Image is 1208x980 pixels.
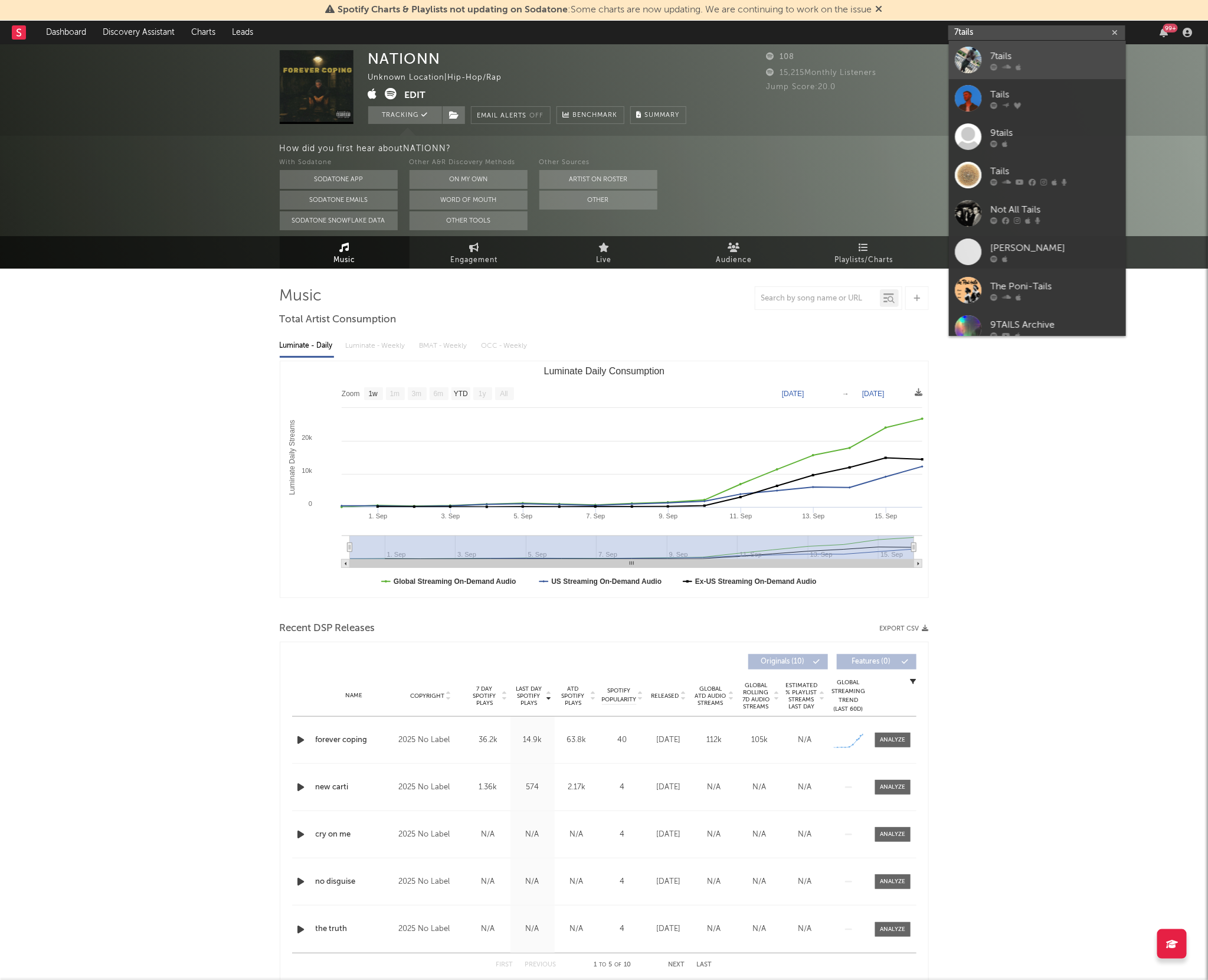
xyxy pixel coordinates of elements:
[990,164,1120,178] div: Tails
[551,577,662,586] text: US Streaming On-Demand Audio
[990,279,1120,293] div: The Poni-Tails
[876,5,883,15] span: Dismiss
[558,685,589,707] span: ATD Spotify Plays
[308,500,312,507] text: 0
[398,922,463,936] div: 2025 No Label
[38,21,94,44] a: Dashboard
[433,390,443,398] text: 6m
[544,366,664,376] text: Luminate Daily Consumption
[599,962,606,968] span: to
[453,390,467,398] text: YTD
[695,577,817,586] text: Ex-US Streaming On-Demand Audio
[669,962,685,968] button: Next
[469,923,508,935] div: N/A
[740,782,780,793] div: N/A
[645,112,680,119] span: Summary
[782,390,804,398] text: [DATE]
[597,253,612,267] span: Live
[558,829,596,841] div: N/A
[558,734,596,746] div: 63.8k
[802,512,824,520] text: 13. Sep
[949,271,1126,309] a: The Poni-Tails
[695,923,734,935] div: N/A
[539,191,657,210] button: Other
[513,923,552,935] div: N/A
[740,734,780,746] div: 105k
[949,194,1126,233] a: Not All Tails
[398,780,463,795] div: 2025 No Label
[649,734,689,746] div: [DATE]
[990,318,1120,332] div: 9TAILS Archive
[602,734,643,746] div: 40
[539,156,657,170] div: Other Sources
[842,390,849,398] text: →
[410,211,528,230] button: Other Tools
[280,236,410,269] a: Music
[316,923,393,935] a: the truth
[695,876,734,888] div: N/A
[525,962,556,968] button: Previous
[539,236,669,269] a: Live
[500,390,508,398] text: All
[556,106,624,124] a: Benchmark
[614,962,621,968] span: of
[471,106,551,124] button: Email AlertsOff
[875,512,897,520] text: 15. Sep
[695,782,734,793] div: N/A
[410,191,528,210] button: Word Of Mouth
[405,88,426,103] button: Edit
[785,682,818,710] span: Estimated % Playlist Streams Last Day
[862,390,885,398] text: [DATE]
[316,691,393,700] div: Name
[558,923,596,935] div: N/A
[880,625,929,632] button: Export CSV
[785,734,825,746] div: N/A
[389,390,400,398] text: 1m
[844,658,899,665] span: Features ( 0 )
[949,309,1126,348] a: 9TAILS Archive
[316,734,393,746] div: forever coping
[398,733,463,747] div: 2025 No Label
[287,420,296,495] text: Luminate Daily Streams
[398,875,463,889] div: 2025 No Label
[280,211,398,230] button: Sodatone Snowflake Data
[316,829,393,841] div: cry on me
[316,876,393,888] a: no disguise
[410,170,528,189] button: On My Own
[756,658,810,665] span: Originals ( 10 )
[530,113,544,119] em: Off
[316,782,393,793] a: new carti
[280,622,375,636] span: Recent DSP Releases
[695,734,734,746] div: 112k
[669,236,799,269] a: Audience
[496,962,513,968] button: First
[513,512,532,520] text: 5. Sep
[469,876,508,888] div: N/A
[368,390,378,398] text: 1w
[740,923,780,935] div: N/A
[695,685,727,707] span: Global ATD Audio Streams
[479,390,486,398] text: 1y
[451,253,498,267] span: Engagement
[342,390,360,398] text: Zoom
[602,829,643,841] div: 4
[280,156,398,170] div: With Sodatone
[183,21,224,44] a: Charts
[338,5,568,15] span: Spotify Charts & Playlists not updating on Sodatone
[697,962,712,968] button: Last
[302,434,312,441] text: 20k
[513,782,552,793] div: 574
[558,782,596,793] div: 2.17k
[513,876,552,888] div: N/A
[990,126,1120,140] div: 9tails
[729,512,752,520] text: 11. Sep
[601,687,636,704] span: Spotify Popularity
[368,106,442,124] button: Tracking
[837,654,916,669] button: Features(0)
[990,87,1120,102] div: Tails
[755,294,880,303] input: Search by song name or URL
[799,236,929,269] a: Playlists/Charts
[580,958,645,972] div: 1 5 10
